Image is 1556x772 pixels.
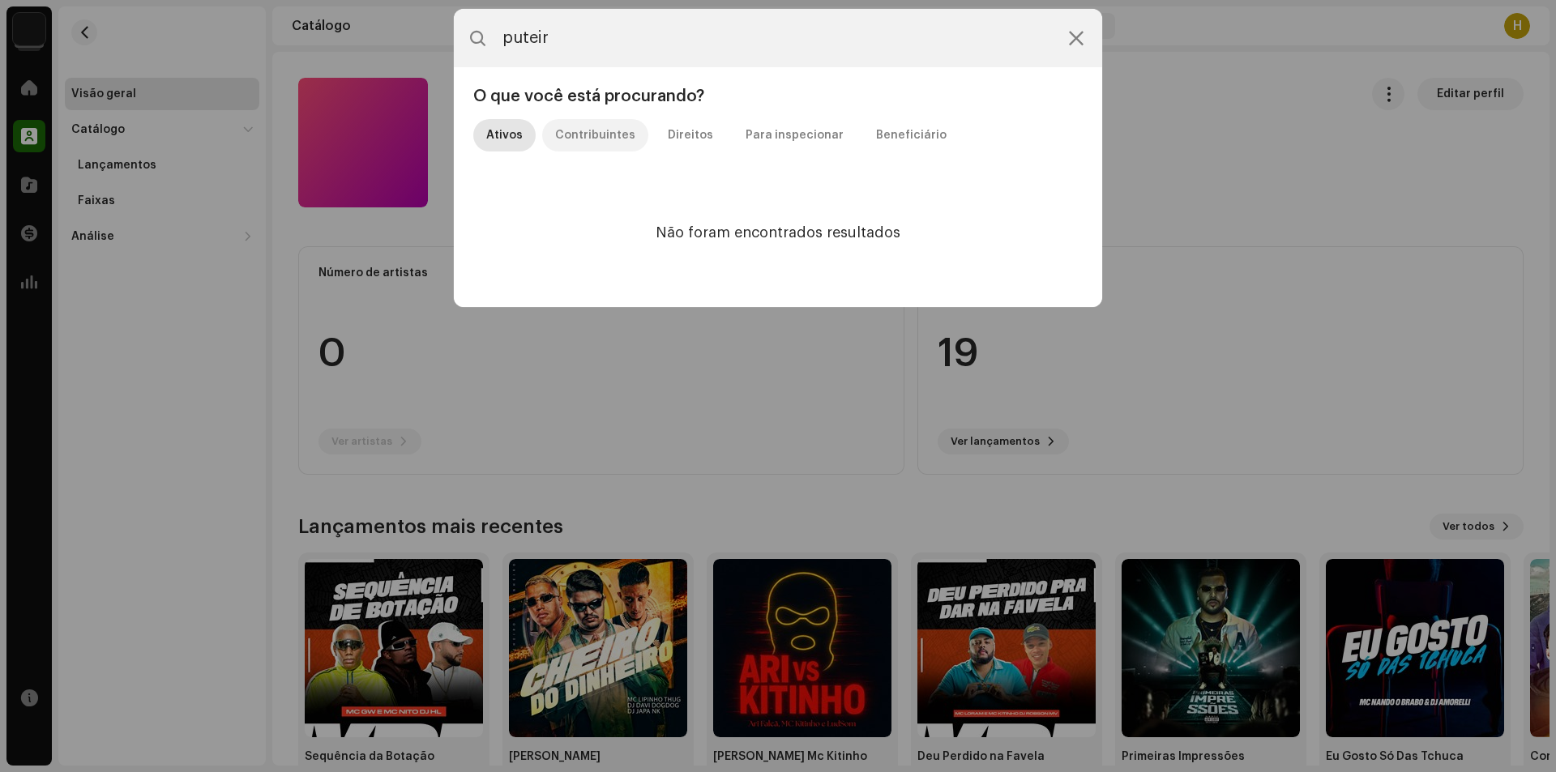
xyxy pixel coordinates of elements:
[486,119,523,151] div: Ativos
[668,119,713,151] div: Direitos
[467,87,1089,106] div: O que você está procurando?
[656,226,900,239] span: Não foram encontrados resultados
[876,119,947,151] div: Beneficiário
[454,9,1102,67] input: Pesquisa
[746,119,844,151] div: Para inspecionar
[555,119,635,151] div: Contribuintes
